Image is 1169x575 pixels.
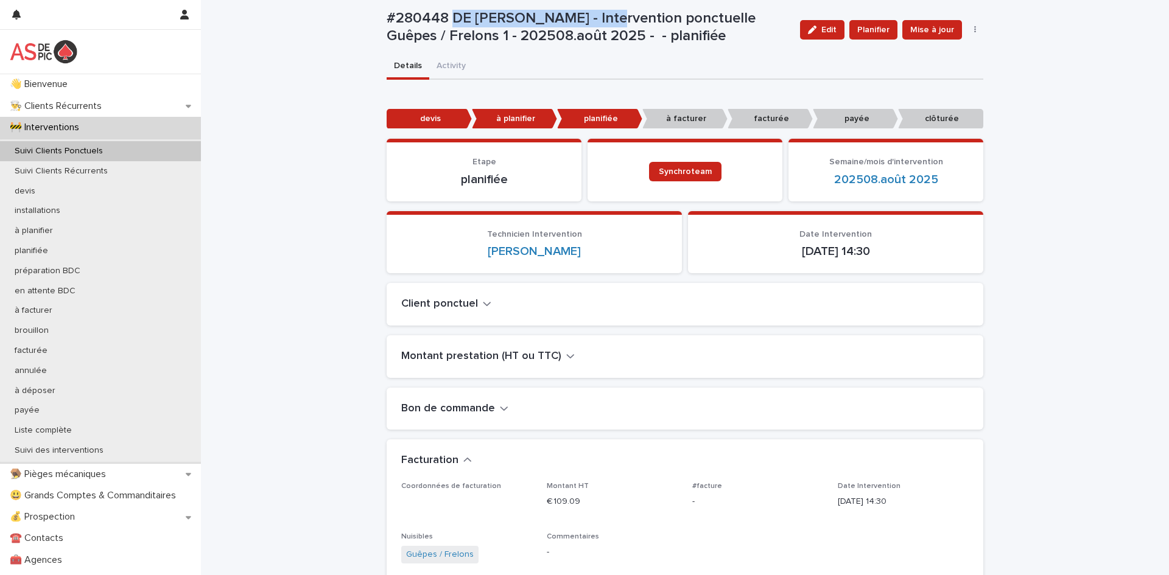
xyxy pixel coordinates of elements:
a: [PERSON_NAME] [488,244,581,259]
h2: Montant prestation (HT ou TTC) [401,350,561,363]
p: clôturée [898,109,983,129]
a: Guêpes / Frelons [406,548,474,561]
span: Nuisibles [401,533,433,540]
span: Montant HT [547,483,589,490]
span: #facture [692,483,722,490]
p: 🧰 Agences [5,554,72,566]
span: Semaine/mois d'intervention [829,158,943,166]
button: Planifier [849,20,897,40]
a: Synchroteam [649,162,721,181]
p: ☎️ Contacts [5,532,73,544]
p: en attente BDC [5,286,85,296]
p: Suivi des interventions [5,445,113,456]
p: planifiée [557,109,642,129]
img: yKcqic14S0S6KrLdrqO6 [10,40,77,64]
span: Date Intervention [838,483,900,490]
span: Date Intervention [799,230,872,239]
p: [DATE] 14:30 [703,244,969,259]
p: 🚧 Interventions [5,122,89,133]
button: Montant prestation (HT ou TTC) [401,350,575,363]
h2: Bon de commande [401,402,495,416]
p: devis [387,109,472,129]
button: Facturation [401,454,472,467]
span: Etape [472,158,496,166]
p: planifiée [401,172,567,187]
p: facturée [5,346,57,356]
button: Edit [800,20,844,40]
button: Mise à jour [902,20,962,40]
span: Commentaires [547,533,599,540]
p: - [547,546,678,559]
p: facturée [728,109,813,129]
p: 👋 Bienvenue [5,78,77,90]
p: payée [813,109,898,129]
p: Suivi Clients Ponctuels [5,146,113,156]
span: Planifier [857,24,890,36]
span: Mise à jour [910,24,954,36]
p: à planifier [472,109,557,129]
p: Suivi Clients Récurrents [5,166,118,176]
span: Synchroteam [659,167,712,176]
p: à facturer [642,109,728,129]
p: 💰 Prospection [5,511,85,523]
p: 😃 Grands Comptes & Commanditaires [5,490,186,501]
p: brouillon [5,326,58,336]
p: 👨‍🍳 Clients Récurrents [5,100,111,112]
p: annulée [5,366,57,376]
button: Bon de commande [401,402,508,416]
p: [DATE] 14:30 [838,495,969,508]
h2: Client ponctuel [401,298,478,311]
button: Details [387,54,429,80]
p: - [692,495,823,508]
button: Client ponctuel [401,298,491,311]
p: € 109.09 [547,495,678,508]
span: Technicien Intervention [487,230,582,239]
p: #280448 DE [PERSON_NAME] - Intervention ponctuelle Guêpes / Frelons 1 - 202508.août 2025 - - plan... [387,10,790,45]
button: Activity [429,54,473,80]
p: à planifier [5,226,63,236]
p: préparation BDC [5,266,90,276]
p: installations [5,206,70,216]
p: devis [5,186,45,197]
a: 202508.août 2025 [834,172,938,187]
p: payée [5,405,49,416]
p: à déposer [5,386,65,396]
h2: Facturation [401,454,458,467]
span: Coordonnées de facturation [401,483,501,490]
p: planifiée [5,246,58,256]
p: 🪤 Pièges mécaniques [5,469,116,480]
p: Liste complète [5,425,82,436]
p: à facturer [5,305,62,316]
span: Edit [821,26,837,34]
